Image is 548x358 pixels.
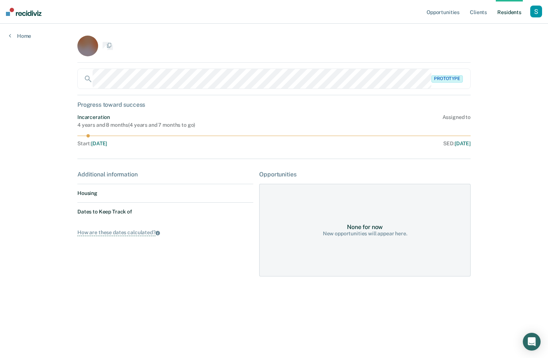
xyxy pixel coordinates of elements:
[91,140,107,146] span: [DATE]
[77,140,274,147] div: Start :
[259,171,471,178] div: Opportunities
[323,231,407,237] div: New opportunities will appear here.
[455,140,471,146] span: [DATE]
[347,223,383,231] div: None for now
[523,333,541,351] div: Open Intercom Messenger
[9,33,31,39] a: Home
[6,8,41,16] img: Recidiviz
[77,229,156,236] div: How are these dates calculated?
[77,114,195,120] div: Incarceration
[77,171,253,178] div: Additional information
[77,101,471,108] div: Progress toward success
[77,229,253,236] a: How are these dates calculated?
[442,114,471,128] div: Assigned to
[77,122,195,128] div: 4 years and 8 months ( 4 years and 7 months to go )
[77,190,253,196] dt: Housing
[77,209,253,215] dt: Dates to Keep Track of
[277,140,471,147] div: SED :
